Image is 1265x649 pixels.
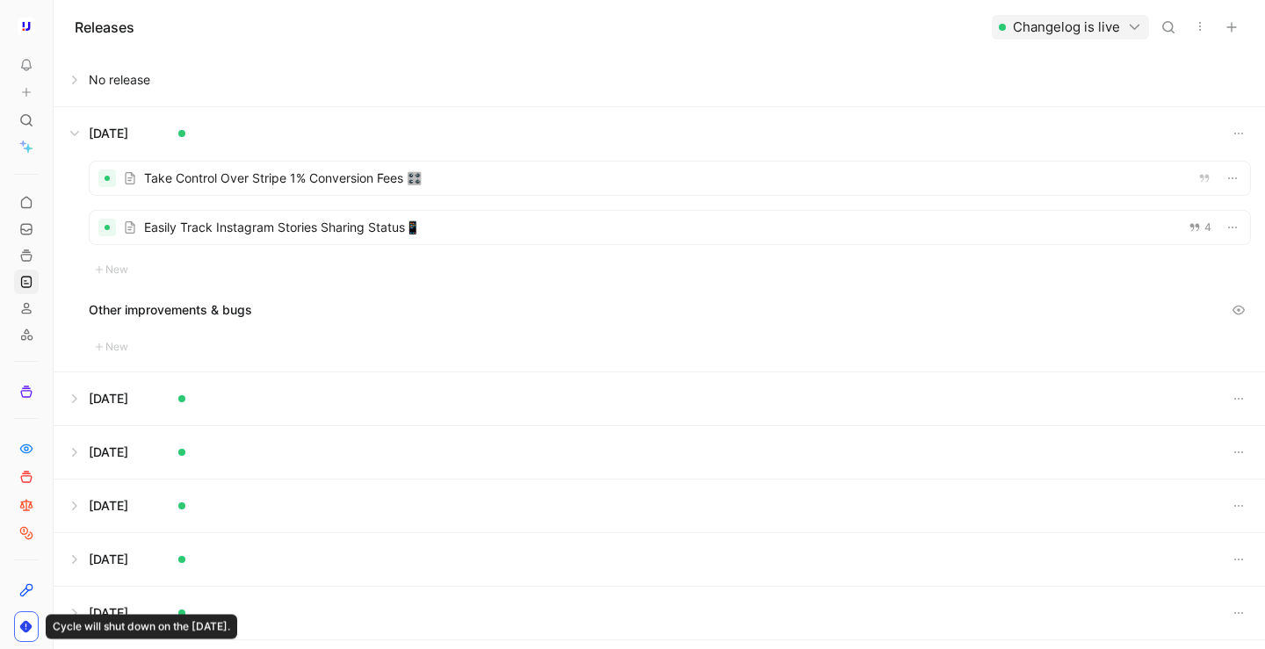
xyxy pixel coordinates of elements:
div: Other improvements & bugs [89,298,1251,322]
button: New [89,259,134,280]
button: Upfluence [14,14,39,39]
button: New [89,336,134,357]
span: 4 [1204,222,1211,233]
button: Changelog is live [992,15,1149,40]
img: Upfluence [18,18,35,35]
h1: Releases [75,17,134,38]
div: Cycle will shut down on the [DATE]. [46,615,237,639]
button: 4 [1185,218,1215,237]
